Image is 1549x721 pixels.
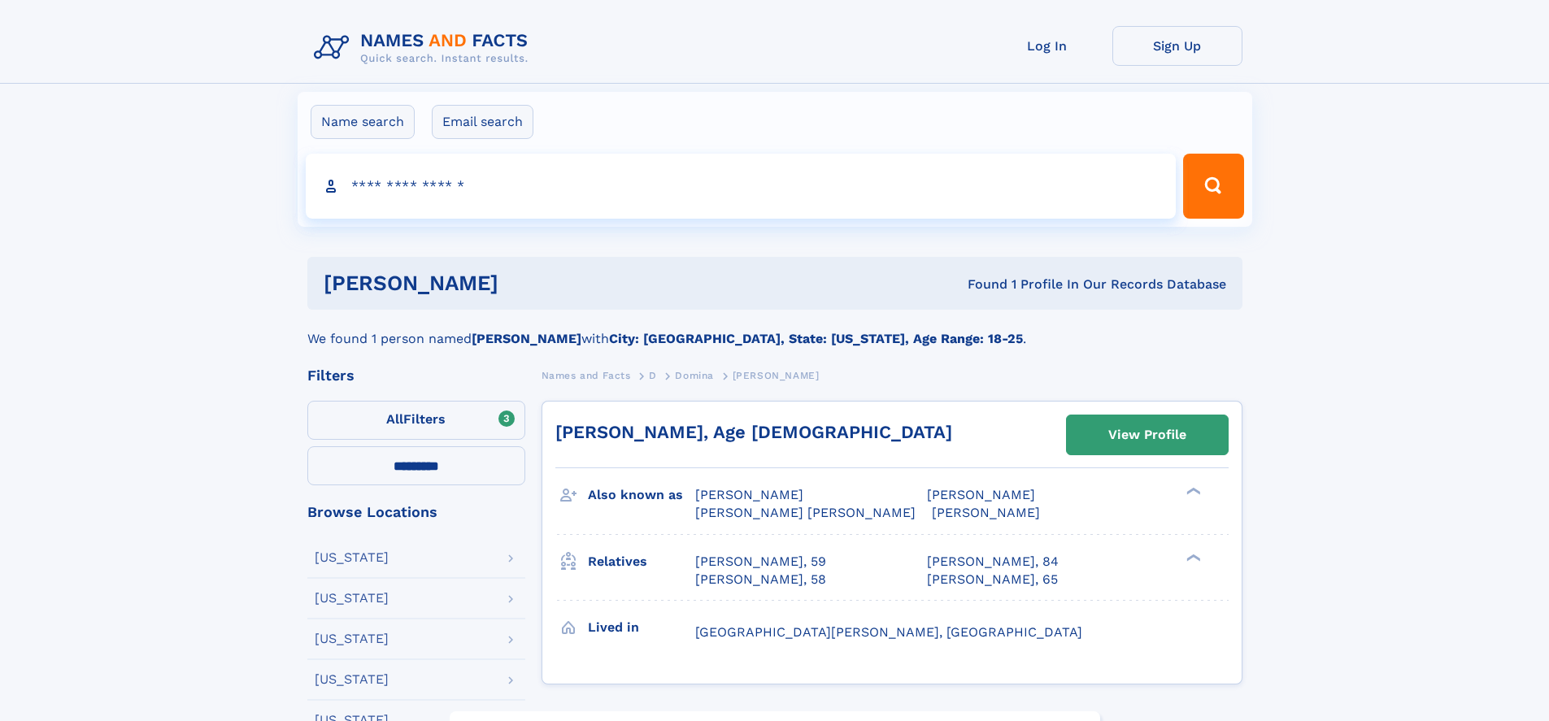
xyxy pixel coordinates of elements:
[1112,26,1242,66] a: Sign Up
[675,370,714,381] span: Domina
[733,370,820,381] span: [PERSON_NAME]
[315,673,389,686] div: [US_STATE]
[695,624,1082,640] span: [GEOGRAPHIC_DATA][PERSON_NAME], [GEOGRAPHIC_DATA]
[542,365,631,385] a: Names and Facts
[307,505,525,519] div: Browse Locations
[432,105,533,139] label: Email search
[1182,552,1202,562] div: ❯
[555,422,952,442] a: [PERSON_NAME], Age [DEMOGRAPHIC_DATA]
[927,571,1058,589] a: [PERSON_NAME], 65
[927,487,1035,502] span: [PERSON_NAME]
[1067,415,1228,454] a: View Profile
[649,365,657,385] a: D
[588,548,695,575] h3: Relatives
[588,614,695,641] h3: Lived in
[315,551,389,564] div: [US_STATE]
[695,505,916,520] span: [PERSON_NAME] [PERSON_NAME]
[675,365,714,385] a: Domina
[932,505,1040,520] span: [PERSON_NAME]
[609,331,1023,346] b: City: [GEOGRAPHIC_DATA], State: [US_STATE], Age Range: 18-25
[695,487,803,502] span: [PERSON_NAME]
[649,370,657,381] span: D
[982,26,1112,66] a: Log In
[307,310,1242,349] div: We found 1 person named with .
[307,368,525,383] div: Filters
[1108,416,1186,454] div: View Profile
[307,401,525,440] label: Filters
[1183,154,1243,219] button: Search Button
[315,632,389,645] div: [US_STATE]
[1182,486,1202,497] div: ❯
[306,154,1177,219] input: search input
[311,105,415,139] label: Name search
[472,331,581,346] b: [PERSON_NAME]
[733,276,1226,293] div: Found 1 Profile In Our Records Database
[315,592,389,605] div: [US_STATE]
[307,26,542,70] img: Logo Names and Facts
[386,411,403,427] span: All
[695,553,826,571] a: [PERSON_NAME], 59
[695,571,826,589] a: [PERSON_NAME], 58
[324,273,733,293] h1: [PERSON_NAME]
[927,553,1059,571] a: [PERSON_NAME], 84
[588,481,695,509] h3: Also known as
